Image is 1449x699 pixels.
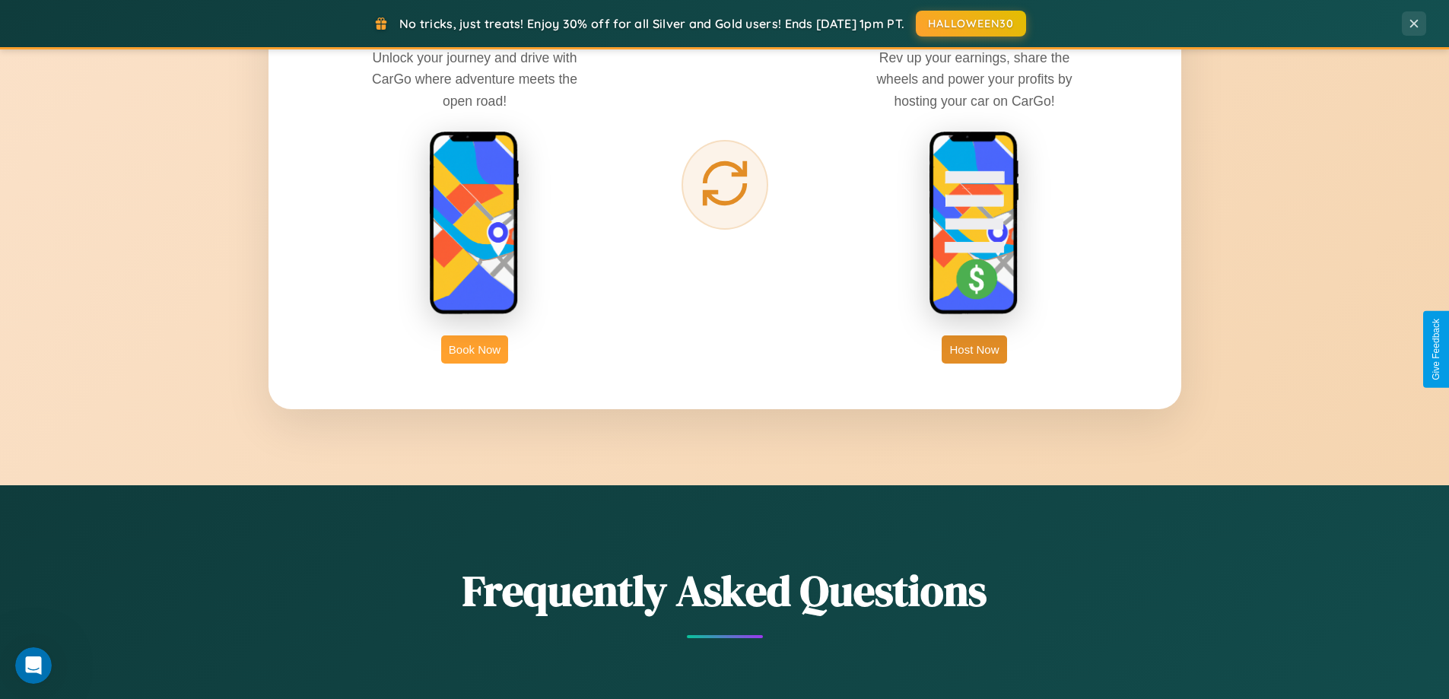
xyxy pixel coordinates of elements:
button: HALLOWEEN30 [916,11,1026,37]
iframe: Intercom live chat [15,647,52,684]
p: Rev up your earnings, share the wheels and power your profits by hosting your car on CarGo! [860,47,1088,111]
img: host phone [929,131,1020,316]
button: Host Now [942,335,1006,364]
button: Book Now [441,335,508,364]
h2: Frequently Asked Questions [269,561,1181,620]
div: Give Feedback [1431,319,1441,380]
span: No tricks, just treats! Enjoy 30% off for all Silver and Gold users! Ends [DATE] 1pm PT. [399,16,904,31]
p: Unlock your journey and drive with CarGo where adventure meets the open road! [361,47,589,111]
img: rent phone [429,131,520,316]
